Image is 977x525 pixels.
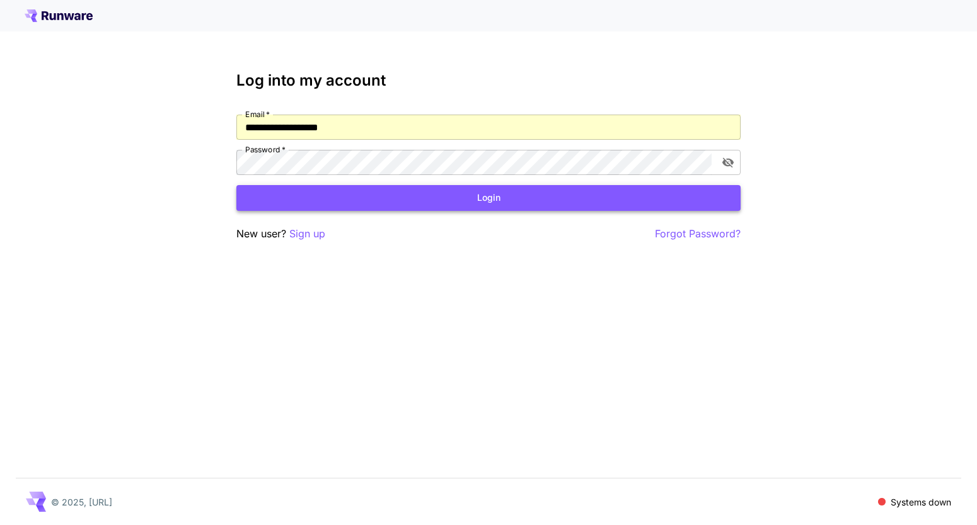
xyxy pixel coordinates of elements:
button: Forgot Password? [655,226,741,242]
p: © 2025, [URL] [51,495,112,509]
p: New user? [236,226,325,242]
label: Password [245,144,286,155]
p: Systems down [891,495,951,509]
button: Login [236,185,741,211]
button: Sign up [289,226,325,242]
h3: Log into my account [236,72,741,89]
button: toggle password visibility [717,151,739,174]
label: Email [245,109,270,120]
